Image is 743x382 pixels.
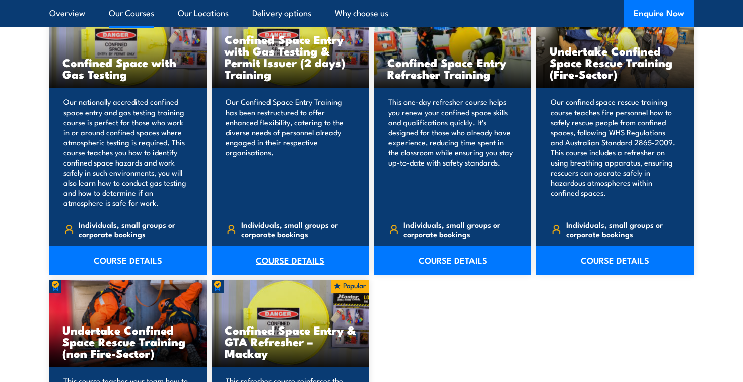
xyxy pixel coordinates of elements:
[225,324,356,359] h3: Confined Space Entry & GTA Refresher – Mackay
[212,246,369,275] a: COURSE DETAILS
[388,97,515,208] p: This one-day refresher course helps you renew your confined space skills and qualifications quick...
[241,220,352,239] span: Individuals, small groups or corporate bookings
[374,246,532,275] a: COURSE DETAILS
[225,33,356,80] h3: Confined Space Entry with Gas Testing & Permit Issuer (2 days) Training
[536,246,694,275] a: COURSE DETAILS
[387,57,519,80] h3: Confined Space Entry Refresher Training
[79,220,189,239] span: Individuals, small groups or corporate bookings
[62,57,194,80] h3: Confined Space with Gas Testing
[403,220,514,239] span: Individuals, small groups or corporate bookings
[550,45,681,80] h3: Undertake Confined Space Rescue Training (Fire-Sector)
[63,97,190,208] p: Our nationally accredited confined space entry and gas testing training course is perfect for tho...
[226,97,352,208] p: Our Confined Space Entry Training has been restructured to offer enhanced flexibility, catering t...
[566,220,677,239] span: Individuals, small groups or corporate bookings
[49,246,207,275] a: COURSE DETAILS
[62,324,194,359] h3: Undertake Confined Space Rescue Training (non Fire-Sector)
[551,97,677,208] p: Our confined space rescue training course teaches fire personnel how to safely rescue people from...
